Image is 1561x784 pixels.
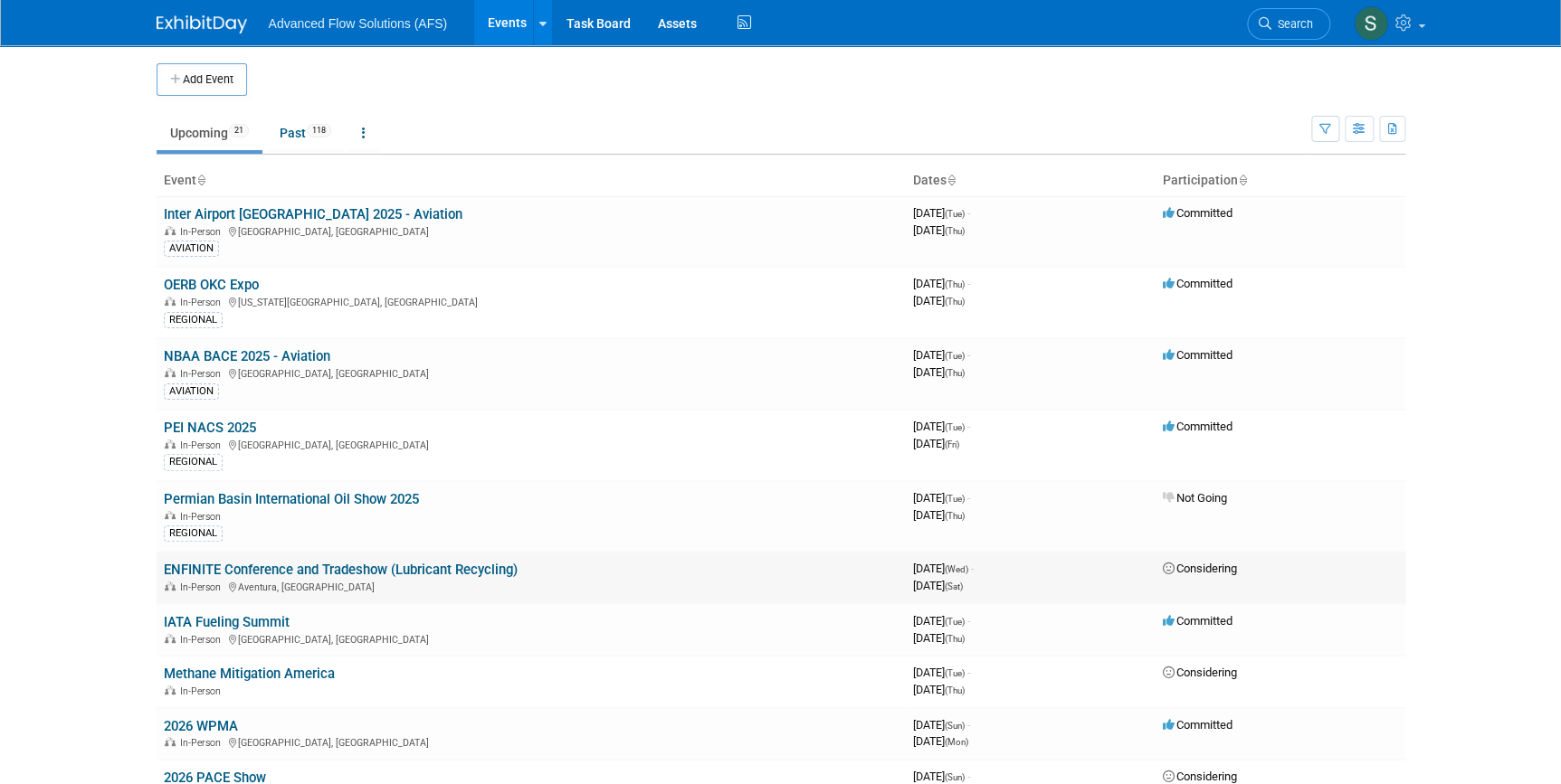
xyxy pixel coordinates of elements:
img: In-Person Event [165,511,176,520]
span: [DATE] [913,206,970,220]
a: NBAA BACE 2025 - Aviation [164,348,330,364]
span: [DATE] [913,579,963,592]
span: (Thu) [945,279,965,289]
span: [DATE] [913,770,970,783]
span: (Thu) [945,226,965,236]
img: In-Person Event [165,439,176,449]
span: - [967,491,970,505]
span: In-Person [180,297,226,308]
img: In-Person Event [165,634,176,643]
span: (Sun) [945,721,965,731]
span: Considering [1163,666,1237,679]
a: Permian Basin International Oil Show 2025 [164,491,419,507]
span: (Tue) [945,209,965,219]
a: IATA Fueling Summit [164,614,290,630]
span: 118 [307,124,331,137]
a: Sort by Participation Type [1238,173,1247,187]
span: (Tue) [945,494,965,504]
div: REGIONAL [164,312,223,328]
div: [GEOGRAPHIC_DATA], [GEOGRAPHIC_DATA] [164,631,899,646]
img: In-Person Event [165,685,176,694]
span: [DATE] [913,294,965,307]
div: [GEOGRAPHIC_DATA], [GEOGRAPHIC_DATA] [164,437,899,451]
span: [DATE] [913,734,968,748]
div: [GEOGRAPHIC_DATA], [GEOGRAPHIC_DATA] [164,223,899,238]
span: - [967,614,970,628]
div: AVIATION [164,383,219,400]
span: - [967,206,970,220]
a: 2026 WPMA [164,718,238,734]
span: Committed [1163,420,1233,433]
span: [DATE] [913,365,965,379]
span: (Tue) [945,422,965,432]
img: In-Person Event [165,368,176,377]
a: Methane Mitigation America [164,666,335,682]
span: (Thu) [945,634,965,644]
span: [DATE] [913,683,965,696]
div: Aventura, [GEOGRAPHIC_DATA] [164,579,899,593]
span: (Mon) [945,737,968,747]
span: [DATE] [913,666,970,679]
span: In-Person [180,737,226,749]
span: Committed [1163,614,1233,628]
span: In-Person [180,634,226,646]
th: Dates [906,165,1156,196]
img: In-Person Event [165,581,176,590]
span: (Fri) [945,439,959,449]
a: Search [1247,8,1330,40]
span: [DATE] [913,631,965,645]
div: REGIONAL [164,454,223,470]
span: (Thu) [945,297,965,307]
span: Considering [1163,562,1237,575]
span: (Tue) [945,617,965,627]
span: - [967,277,970,290]
span: In-Person [180,226,226,238]
span: Not Going [1163,491,1227,505]
a: ENFINITE Conference and Tradeshow (Lubricant Recycling) [164,562,518,578]
span: Committed [1163,718,1233,732]
img: In-Person Event [165,297,176,306]
span: 21 [229,124,249,137]
span: In-Person [180,439,226,451]
img: In-Person Event [165,226,176,235]
span: [DATE] [913,420,970,433]
span: - [967,666,970,679]
span: In-Person [180,685,226,697]
div: [US_STATE][GEOGRAPHIC_DATA], [GEOGRAPHIC_DATA] [164,294,899,308]
a: Past118 [266,116,345,150]
span: Advanced Flow Solutions (AFS) [269,16,448,31]
span: (Sat) [945,581,963,591]
th: Event [157,165,906,196]
img: Steve McAnally [1354,6,1388,41]
span: Committed [1163,348,1233,362]
th: Participation [1156,165,1405,196]
a: Sort by Event Name [196,173,205,187]
span: (Tue) [945,668,965,678]
span: - [967,770,970,783]
div: [GEOGRAPHIC_DATA], [GEOGRAPHIC_DATA] [164,365,899,380]
span: - [971,562,974,575]
span: (Thu) [945,685,965,695]
span: [DATE] [913,718,970,732]
span: (Thu) [945,511,965,521]
span: (Wed) [945,564,968,574]
a: OERB OKC Expo [164,277,259,293]
div: [GEOGRAPHIC_DATA], [GEOGRAPHIC_DATA] [164,734,899,749]
span: [DATE] [913,223,965,237]
span: - [967,718,970,732]
img: ExhibitDay [157,15,247,33]
div: AVIATION [164,241,219,257]
span: (Thu) [945,368,965,378]
span: In-Person [180,511,226,523]
span: [DATE] [913,562,974,575]
span: [DATE] [913,508,965,522]
span: Considering [1163,770,1237,783]
button: Add Event [157,63,247,96]
span: Committed [1163,277,1233,290]
span: [DATE] [913,437,959,450]
span: Committed [1163,206,1233,220]
span: In-Person [180,368,226,380]
span: (Sun) [945,772,965,782]
span: - [967,420,970,433]
a: Upcoming21 [157,116,262,150]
